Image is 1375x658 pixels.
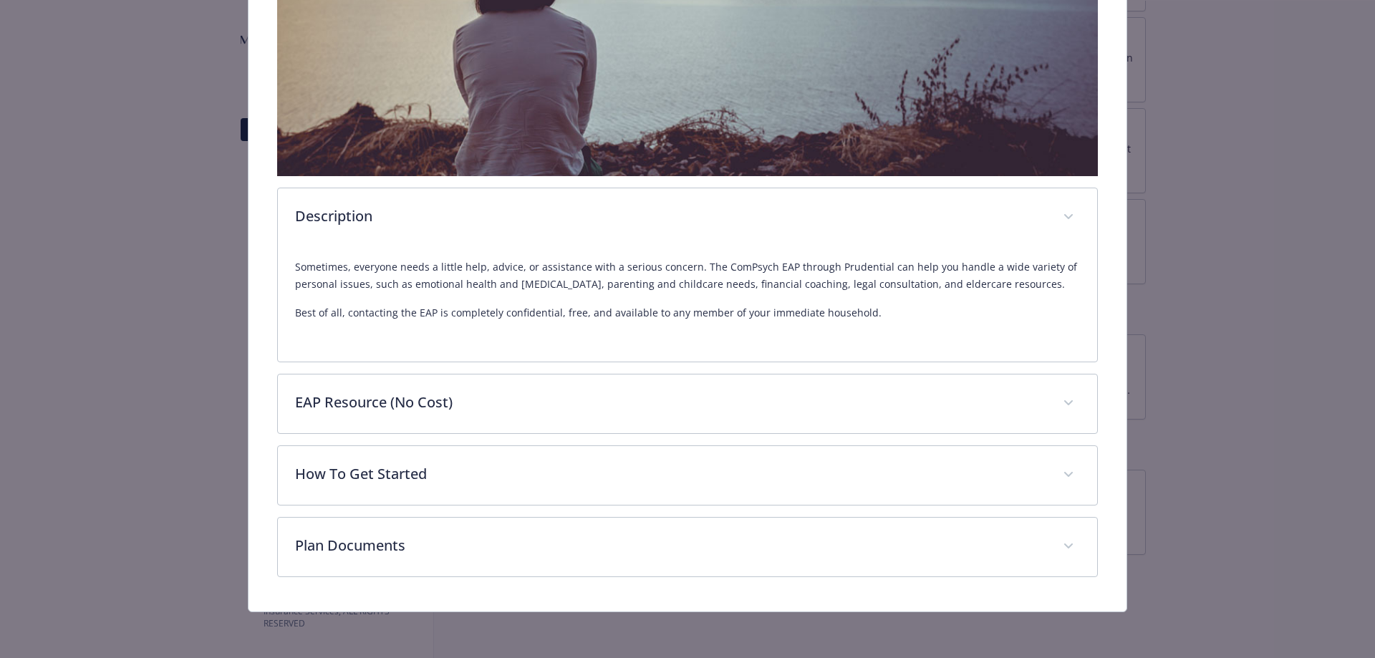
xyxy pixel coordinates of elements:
p: Best of all, contacting the EAP is completely confidential, free, and available to any member of ... [295,304,1081,321]
p: EAP Resource (No Cost) [295,392,1046,413]
div: Description [278,188,1098,247]
p: Sometimes, everyone needs a little help, advice, or assistance with a serious concern. The ComPsy... [295,258,1081,293]
div: Plan Documents [278,518,1098,576]
p: Description [295,205,1046,227]
div: Description [278,247,1098,362]
div: EAP Resource (No Cost) [278,374,1098,433]
div: How To Get Started [278,446,1098,505]
p: How To Get Started [295,463,1046,485]
p: Plan Documents [295,535,1046,556]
